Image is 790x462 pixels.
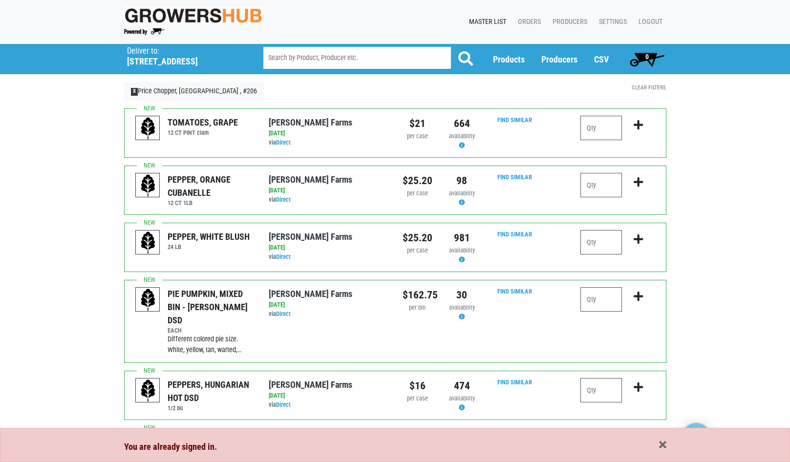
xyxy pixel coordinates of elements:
a: Find Similar [497,231,532,238]
div: 474 [447,378,477,394]
a: Producers [541,54,577,64]
div: 98 [447,173,477,189]
a: Direct [276,196,291,203]
span: … [237,346,242,354]
div: PEPPER, ORANGE CUBANELLE [168,173,254,199]
span: 0 [645,53,649,61]
div: Different colored pie size. White, yellow, tan, warted, [168,334,254,355]
a: Logout [631,13,666,31]
a: Settings [591,13,631,31]
div: per case [403,189,432,198]
h6: 12 CT 1LB [168,199,254,207]
span: Price Chopper, Rome , #206 (1790 Black River Blvd, Rome, NY 13440, USA) [127,44,246,67]
a: XPrice Chopper, [GEOGRAPHIC_DATA] , #206 [124,82,264,101]
img: original-fc7597fdc6adbb9d0e2ae620e786d1a2.jpg [124,6,263,24]
input: Search by Product, Producer etc. [263,47,451,69]
a: [PERSON_NAME] Farms [269,174,352,185]
a: Find Similar [497,288,532,295]
input: Qty [580,230,622,254]
span: availability [449,189,475,197]
a: 0 [625,49,669,69]
div: 981 [447,230,477,246]
a: Direct [276,253,291,260]
div: per case [403,132,432,141]
h5: [STREET_ADDRESS] [127,56,238,67]
p: Deliver to: [127,46,238,56]
div: per bin [403,303,432,313]
div: via [269,400,387,410]
img: placeholder-variety-43d6402dacf2d531de610a020419775a.svg [136,288,160,312]
a: [PERSON_NAME] Farms [269,379,352,390]
h6: 1/2 bu [168,404,254,412]
a: Producers [545,13,591,31]
div: via [269,138,387,147]
div: PEPPERS, HUNGARIAN HOT DSD [168,378,254,404]
span: X [131,88,138,96]
h6: 12 CT PINT clam [168,129,238,136]
a: Orders [510,13,545,31]
div: per case [403,246,432,255]
img: placeholder-variety-43d6402dacf2d531de610a020419775a.svg [136,231,160,255]
div: [DATE] [269,300,387,310]
a: [PERSON_NAME] Farms [269,117,352,127]
a: [PERSON_NAME] Farms [269,231,352,242]
input: Qty [580,378,622,402]
img: placeholder-variety-43d6402dacf2d531de610a020419775a.svg [136,173,160,198]
div: You are already signed in. [124,440,666,454]
input: Qty [580,116,622,140]
img: Powered by Big Wheelbarrow [124,28,165,35]
div: [DATE] [269,186,387,195]
img: placeholder-variety-43d6402dacf2d531de610a020419775a.svg [136,378,160,403]
input: Qty [580,173,622,197]
span: availability [449,132,475,140]
div: $16 [403,378,432,394]
div: via [269,252,387,262]
a: Products [493,54,525,64]
a: Clear Filters [632,84,666,91]
a: Direct [276,139,291,146]
a: [PERSON_NAME] Farms [269,289,352,299]
div: via [269,310,387,319]
h6: 24 LB [168,243,250,251]
a: Find Similar [497,173,532,181]
img: placeholder-variety-43d6402dacf2d531de610a020419775a.svg [136,116,160,141]
span: availability [449,247,475,254]
input: Qty [580,287,622,312]
div: 30 [447,287,477,303]
div: PEPPER, WHITE BLUSH [168,230,250,243]
span: availability [449,304,475,311]
a: Direct [276,310,291,317]
div: PIE PUMPKIN, MIXED BIN - [PERSON_NAME] DSD [168,287,254,327]
span: availability [449,395,475,402]
div: $25.20 [403,173,432,189]
div: [DATE] [269,129,387,138]
div: [DATE] [269,243,387,252]
a: Direct [276,401,291,408]
div: TOMATOES, GRAPE [168,116,238,129]
a: Master List [461,13,510,31]
div: per case [403,394,432,403]
div: $25.20 [403,230,432,246]
a: CSV [594,54,609,64]
div: 664 [447,116,477,131]
div: [DATE] [269,391,387,400]
h6: EACH [168,327,254,334]
a: Find Similar [497,378,532,386]
a: Find Similar [497,116,532,124]
div: $162.75 [403,287,432,303]
div: via [269,195,387,205]
div: $21 [403,116,432,131]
